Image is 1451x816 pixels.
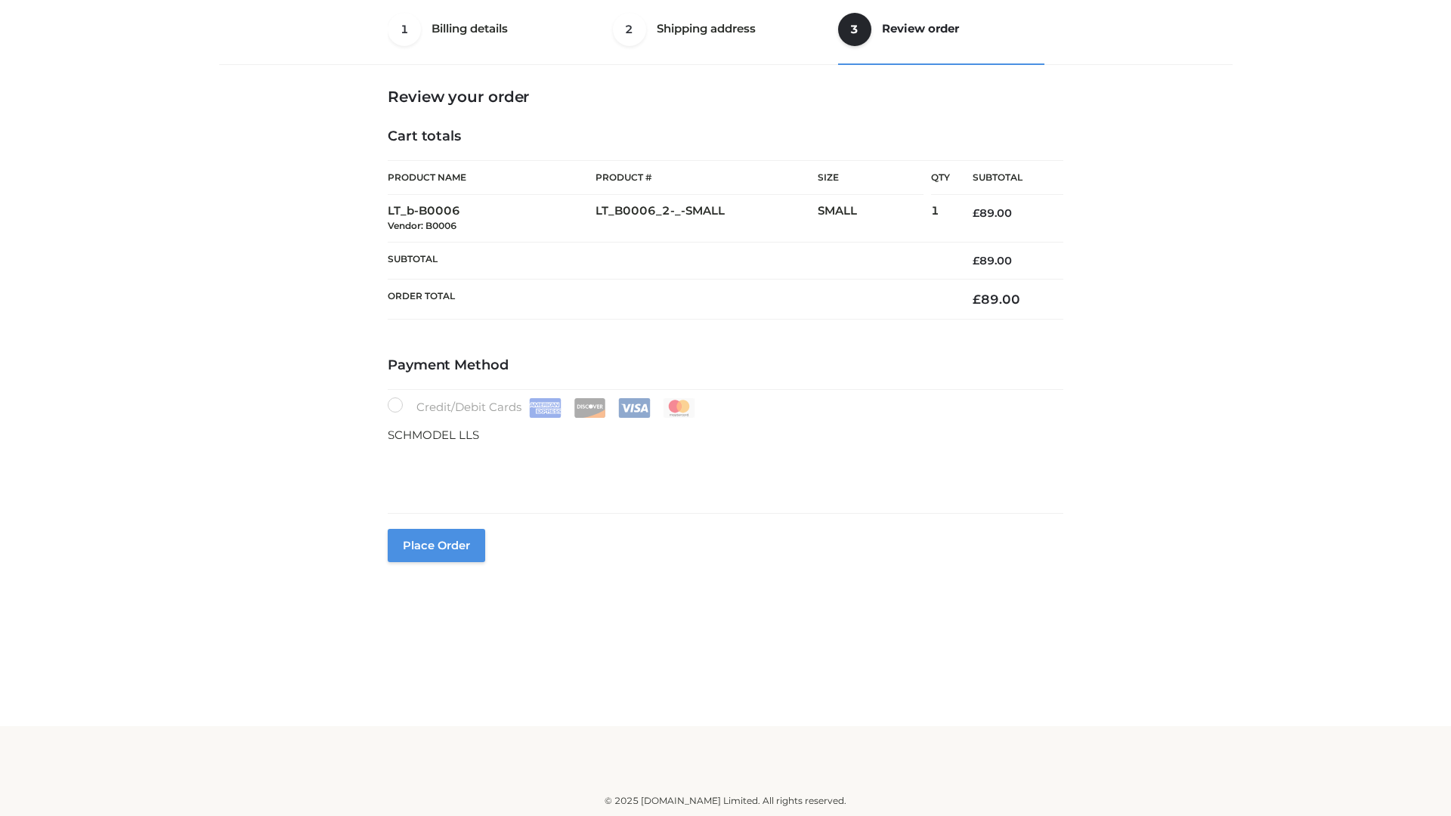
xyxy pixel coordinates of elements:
[818,161,924,195] th: Size
[224,793,1227,808] div: © 2025 [DOMAIN_NAME] Limited. All rights reserved.
[931,195,950,243] td: 1
[385,441,1060,496] iframe: Secure payment input frame
[388,88,1063,106] h3: Review your order
[950,161,1063,195] th: Subtotal
[973,254,1012,267] bdi: 89.00
[388,242,950,279] th: Subtotal
[973,292,1020,307] bdi: 89.00
[529,398,562,418] img: Amex
[596,195,818,243] td: LT_B0006_2-_-SMALL
[973,206,1012,220] bdi: 89.00
[973,206,979,220] span: £
[388,529,485,562] button: Place order
[973,292,981,307] span: £
[663,398,695,418] img: Mastercard
[388,280,950,320] th: Order Total
[388,397,697,418] label: Credit/Debit Cards
[818,195,931,243] td: SMALL
[596,160,818,195] th: Product #
[618,398,651,418] img: Visa
[388,195,596,243] td: LT_b-B0006
[388,160,596,195] th: Product Name
[931,160,950,195] th: Qty
[388,220,456,231] small: Vendor: B0006
[388,357,1063,374] h4: Payment Method
[388,425,1063,445] p: SCHMODEL LLS
[973,254,979,267] span: £
[388,128,1063,145] h4: Cart totals
[574,398,606,418] img: Discover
